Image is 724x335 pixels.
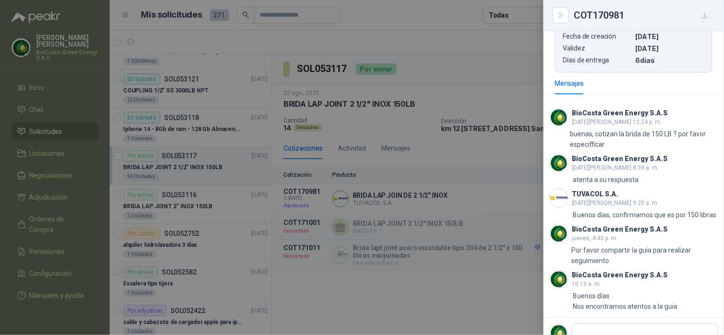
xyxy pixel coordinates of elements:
[550,108,568,126] img: Company Logo
[636,56,704,64] p: 6 dias
[550,224,568,243] img: Company Logo
[550,189,568,207] img: Company Logo
[572,164,659,171] span: [DATE][PERSON_NAME] 8:39 a. m.
[572,156,668,162] h3: BioCosta Green Energy S.A.S
[572,273,668,278] h3: BioCosta Green Energy S.A.S
[550,154,568,172] img: Company Logo
[563,32,632,41] p: Fecha de creación
[572,111,668,116] h3: BioCosta Green Energy S.A.S
[572,227,668,232] h3: BioCosta Green Energy S.A.S
[572,235,618,242] span: jueves, 4:43 p. m.
[563,56,632,64] p: Días de entrega
[572,281,601,287] span: 10:13 a. m.
[563,44,632,52] p: Validez
[570,129,718,150] p: buenas, cotizan la brida de 150 LB ? por favor especifficar
[573,174,639,185] p: atenta a su respuesta
[572,200,659,206] span: [DATE][PERSON_NAME] 9:25 a. m.
[555,78,584,89] div: Mensajes
[572,245,718,266] p: Por favor compartir la guia para realizar seguimiento
[550,270,568,288] img: Company Logo
[572,192,619,197] h3: TUVACOL S.A.
[555,10,567,21] button: Close
[573,291,678,312] p: Buenos días Nos encontramos atentos a la guia
[574,8,713,23] div: COT170981
[636,32,704,41] p: [DATE]
[573,210,717,220] p: Buenos días, confirmamos que es por 150 libras
[572,119,662,125] span: [DATE][PERSON_NAME] 12:24 p. m.
[636,44,704,52] p: [DATE]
